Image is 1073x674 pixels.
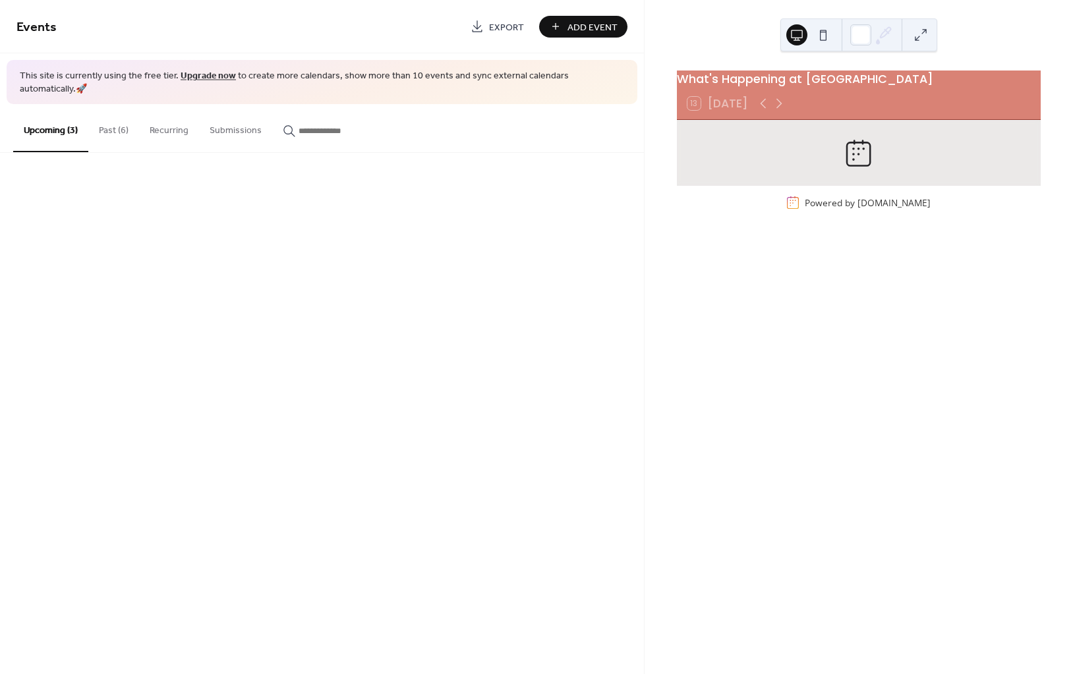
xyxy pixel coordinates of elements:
div: Powered by [805,196,931,209]
button: Recurring [139,104,199,151]
span: Add Event [567,20,618,34]
a: Upgrade now [181,67,236,85]
button: Submissions [199,104,272,151]
a: [DOMAIN_NAME] [857,196,931,209]
div: What's Happening at [GEOGRAPHIC_DATA] [677,70,1041,88]
a: Export [461,16,534,38]
span: This site is currently using the free tier. to create more calendars, show more than 10 events an... [20,70,624,96]
span: Events [16,14,57,40]
span: Export [489,20,524,34]
button: Add Event [539,16,627,38]
button: Past (6) [88,104,139,151]
button: Upcoming (3) [13,104,88,152]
